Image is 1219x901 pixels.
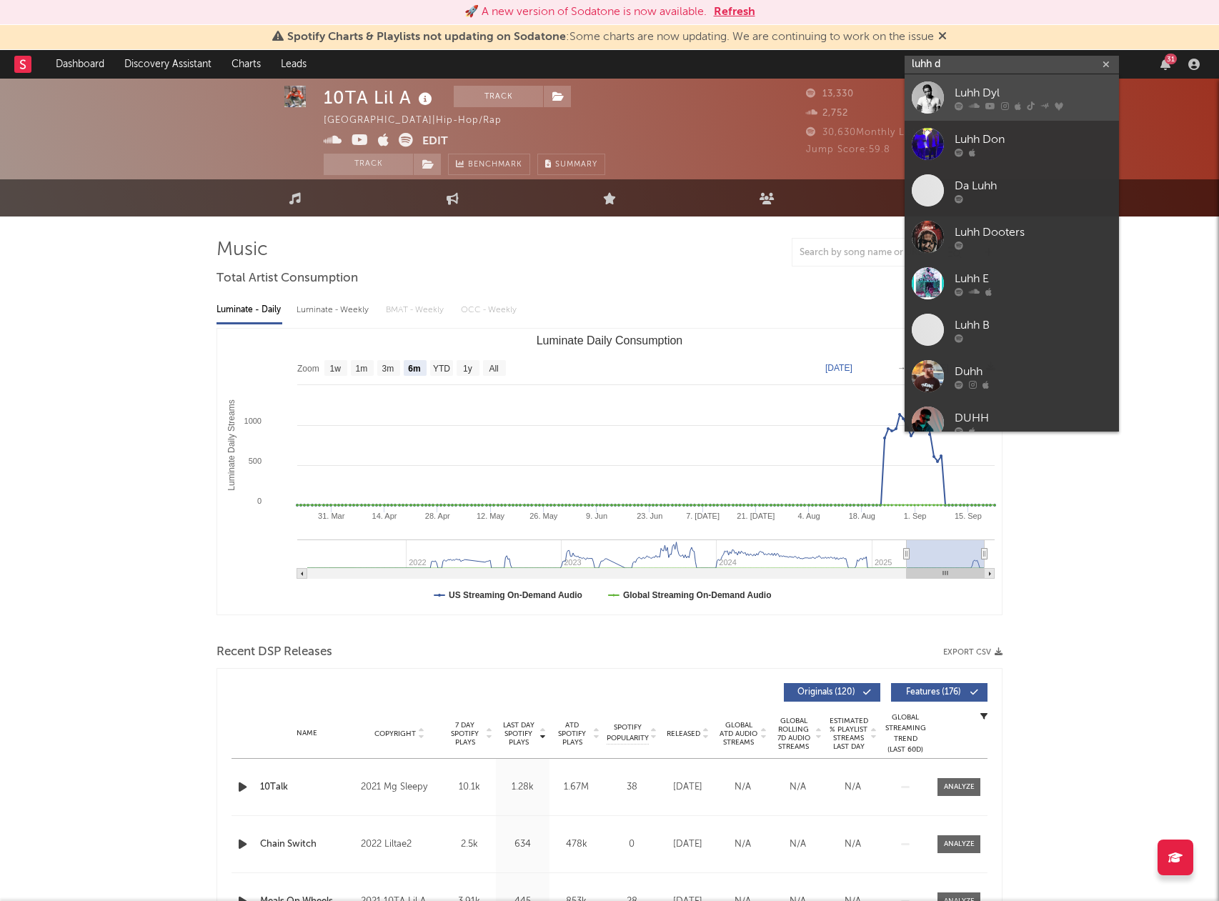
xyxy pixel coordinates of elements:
[217,298,282,322] div: Luminate - Daily
[905,121,1119,167] a: Luhh Don
[1160,59,1170,70] button: 31
[955,317,1112,334] div: Luhh B
[825,363,852,373] text: [DATE]
[446,721,484,747] span: 7 Day Spotify Plays
[227,399,237,490] text: Luminate Daily Streams
[607,780,657,795] div: 38
[297,364,319,374] text: Zoom
[537,154,605,175] button: Summary
[217,329,1002,614] svg: Luminate Daily Consumption
[943,648,1002,657] button: Export CSV
[806,109,848,118] span: 2,752
[489,364,498,374] text: All
[425,512,450,520] text: 28. Apr
[271,50,317,79] a: Leads
[287,31,934,43] span: : Some charts are now updating. We are continuing to work on the issue
[287,31,566,43] span: Spotify Charts & Playlists not updating on Sodatone
[955,177,1112,194] div: Da Luhh
[686,512,720,520] text: 7. [DATE]
[938,31,947,43] span: Dismiss
[955,512,982,520] text: 15. Sep
[382,364,394,374] text: 3m
[222,50,271,79] a: Charts
[499,721,537,747] span: Last Day Spotify Plays
[499,780,546,795] div: 1.28k
[257,497,262,505] text: 0
[904,512,927,520] text: 1. Sep
[905,260,1119,307] a: Luhh E
[664,780,712,795] div: [DATE]
[464,4,707,21] div: 🚀 A new version of Sodatone is now available.
[905,74,1119,121] a: Luhh Dyl
[884,712,927,755] div: Global Streaming Trend (Last 60D)
[719,837,767,852] div: N/A
[607,722,649,744] span: Spotify Popularity
[217,270,358,287] span: Total Artist Consumption
[586,512,607,520] text: 9. Jun
[900,688,966,697] span: Features ( 176 )
[260,728,354,739] div: Name
[955,363,1112,380] div: Duhh
[897,363,906,373] text: →
[784,683,880,702] button: Originals(120)
[260,780,354,795] a: 10Talk
[297,298,372,322] div: Luminate - Weekly
[446,780,492,795] div: 10.1k
[955,131,1112,148] div: Luhh Don
[891,683,987,702] button: Features(176)
[454,86,543,107] button: Track
[422,133,448,151] button: Edit
[905,307,1119,353] a: Luhh B
[553,721,591,747] span: ATD Spotify Plays
[433,364,450,374] text: YTD
[719,721,758,747] span: Global ATD Audio Streams
[806,145,890,154] span: Jump Score: 59.8
[637,512,662,520] text: 23. Jun
[774,717,813,751] span: Global Rolling 7D Audio Streams
[623,590,772,600] text: Global Streaming On-Demand Audio
[774,837,822,852] div: N/A
[905,167,1119,214] a: Da Luhh
[714,4,755,21] button: Refresh
[955,224,1112,241] div: Luhh Dooters
[797,512,820,520] text: 4. Aug
[955,409,1112,427] div: DUHH
[905,399,1119,446] a: DUHH
[607,837,657,852] div: 0
[555,161,597,169] span: Summary
[356,364,368,374] text: 1m
[806,128,943,137] span: 30,630 Monthly Listeners
[448,154,530,175] a: Benchmark
[374,730,416,738] span: Copyright
[330,364,342,374] text: 1w
[955,84,1112,101] div: Luhh Dyl
[553,837,599,852] div: 478k
[664,837,712,852] div: [DATE]
[792,247,943,259] input: Search by song name or URL
[719,780,767,795] div: N/A
[463,364,472,374] text: 1y
[46,50,114,79] a: Dashboard
[468,156,522,174] span: Benchmark
[905,353,1119,399] a: Duhh
[806,89,854,99] span: 13,330
[499,837,546,852] div: 634
[260,837,354,852] div: Chain Switch
[324,86,436,109] div: 10TA Lil A
[114,50,222,79] a: Discovery Assistant
[446,837,492,852] div: 2.5k
[449,590,582,600] text: US Streaming On-Demand Audio
[361,836,439,853] div: 2022 Liltae2
[955,270,1112,287] div: Luhh E
[829,780,877,795] div: N/A
[774,780,822,795] div: N/A
[553,780,599,795] div: 1.67M
[324,154,413,175] button: Track
[361,779,439,796] div: 2021 Mg Sleepy
[529,512,558,520] text: 26. May
[829,717,868,751] span: Estimated % Playlist Streams Last Day
[318,512,345,520] text: 31. Mar
[408,364,420,374] text: 6m
[737,512,775,520] text: 21. [DATE]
